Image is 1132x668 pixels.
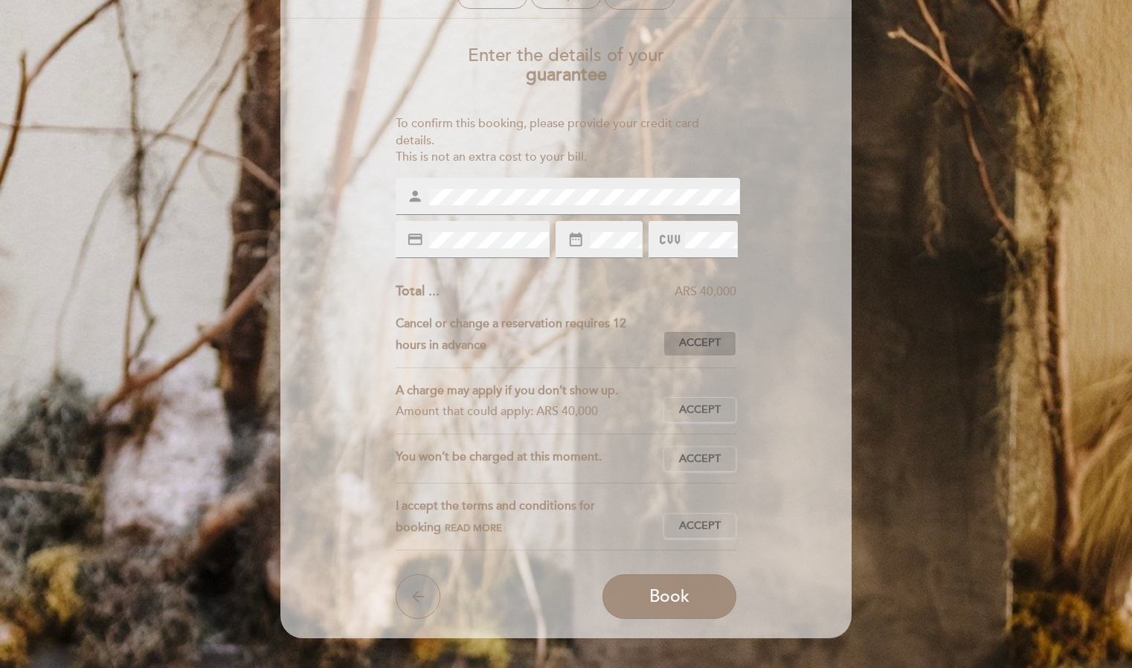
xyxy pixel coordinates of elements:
div: Amount that could apply: ARS 40,000 [396,401,652,423]
button: Accept [663,397,736,423]
i: arrow_back [409,588,427,606]
span: Accept [679,452,721,467]
span: Accept [679,335,721,351]
div: ARS 40,000 [440,283,737,301]
i: credit_card [407,231,423,248]
button: arrow_back [396,574,440,619]
div: I accept the terms and conditions for booking [396,495,664,539]
span: Read more [445,522,502,534]
span: Accept [679,518,721,534]
button: Accept [663,331,736,356]
button: Book [602,574,736,619]
div: Cancel or change a reservation requires 12 hours in advance [396,313,664,356]
i: date_range [567,231,584,248]
button: Accept [663,513,736,539]
div: To confirm this booking, please provide your credit card details. This is not an extra cost to yo... [396,115,737,167]
span: Book [649,586,689,607]
button: Accept [663,446,736,472]
span: Accept [679,402,721,418]
span: Enter the details of your [468,45,664,66]
div: A charge may apply if you don’t show up. [396,380,652,402]
i: person [407,188,423,205]
b: guarantee [526,64,607,86]
div: You won’t be charged at this moment. [396,446,664,472]
span: Total ... [396,283,440,299]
